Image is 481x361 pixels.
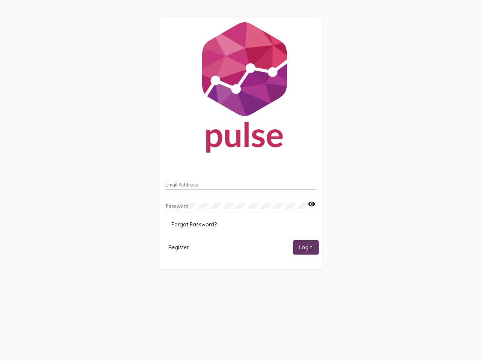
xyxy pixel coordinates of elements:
[293,240,319,254] button: Login
[159,18,322,160] img: Pulse For Good Logo
[162,240,195,254] button: Register
[299,244,313,251] span: Login
[171,221,217,228] span: Forgot Password?
[308,200,316,209] mat-icon: visibility
[168,244,189,251] span: Register
[165,218,223,231] button: Forgot Password?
